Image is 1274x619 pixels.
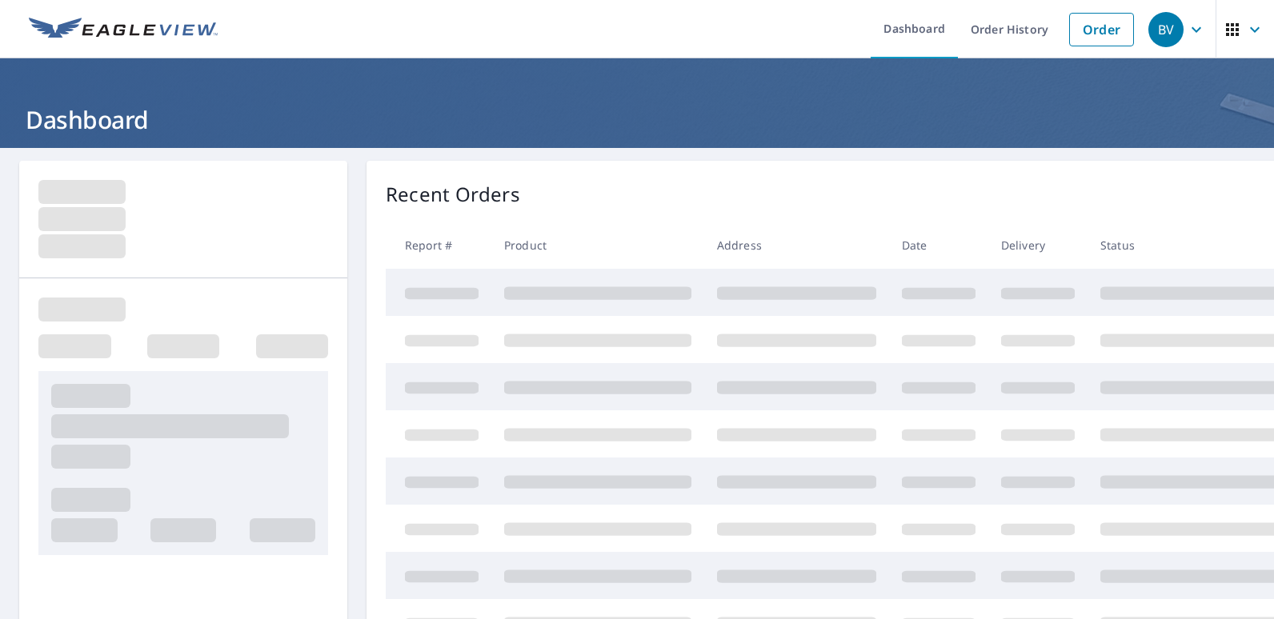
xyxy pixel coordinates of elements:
th: Date [889,222,988,269]
th: Address [704,222,889,269]
h1: Dashboard [19,103,1255,136]
img: EV Logo [29,18,218,42]
div: BV [1148,12,1184,47]
th: Product [491,222,704,269]
a: Order [1069,13,1134,46]
th: Report # [386,222,491,269]
th: Delivery [988,222,1088,269]
p: Recent Orders [386,180,520,209]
